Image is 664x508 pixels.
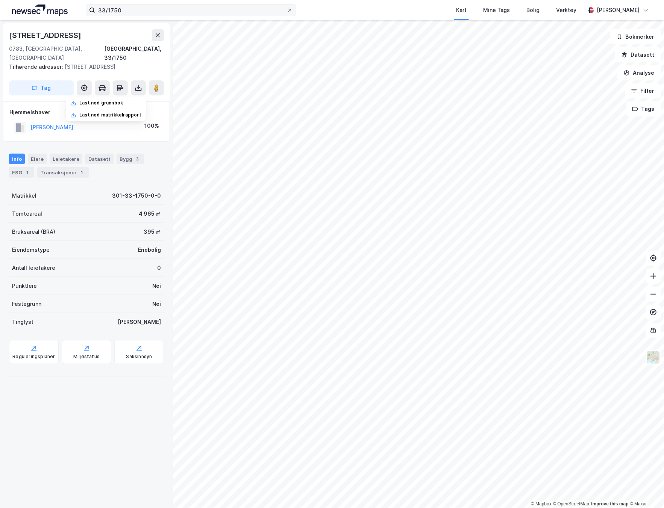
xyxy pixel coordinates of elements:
[24,169,31,176] div: 1
[105,44,164,62] div: [GEOGRAPHIC_DATA], 33/1750
[625,83,661,98] button: Filter
[12,354,55,360] div: Reguleringsplaner
[9,62,158,71] div: [STREET_ADDRESS]
[12,227,55,236] div: Bruksareal (BRA)
[615,47,661,62] button: Datasett
[553,502,590,507] a: OpenStreetMap
[610,29,661,44] button: Bokmerker
[591,502,629,507] a: Improve this map
[12,299,41,308] div: Festegrunn
[556,6,577,15] div: Verktøy
[144,227,161,236] div: 395 ㎡
[28,154,47,164] div: Eiere
[456,6,467,15] div: Kart
[626,472,664,508] div: Kontrollprogram for chat
[626,101,661,116] button: Tags
[9,44,105,62] div: 0783, [GEOGRAPHIC_DATA], [GEOGRAPHIC_DATA]
[9,154,25,164] div: Info
[12,209,42,218] div: Tomteareal
[597,6,640,15] div: [PERSON_NAME]
[78,169,86,176] div: 1
[12,317,33,327] div: Tinglyst
[527,6,540,15] div: Bolig
[531,502,552,507] a: Mapbox
[626,472,664,508] iframe: Chat Widget
[117,154,144,164] div: Bygg
[12,263,55,272] div: Antall leietakere
[157,263,161,272] div: 0
[95,5,287,16] input: Søk på adresse, matrikkel, gårdeiere, leietakere eller personer
[79,100,123,106] div: Last ned grunnbok
[118,317,161,327] div: [PERSON_NAME]
[50,154,82,164] div: Leietakere
[9,167,34,178] div: ESG
[138,245,161,254] div: Enebolig
[144,121,159,130] div: 100%
[37,167,89,178] div: Transaksjoner
[134,155,141,163] div: 3
[12,191,36,200] div: Matrikkel
[12,245,50,254] div: Eiendomstype
[152,281,161,290] div: Nei
[9,63,65,70] span: Tilhørende adresser:
[12,281,37,290] div: Punktleie
[79,112,141,118] div: Last ned matrikkelrapport
[9,80,74,95] button: Tag
[112,191,161,200] div: 301-33-1750-0-0
[617,65,661,80] button: Analyse
[9,108,164,117] div: Hjemmelshaver
[483,6,510,15] div: Mine Tags
[12,5,68,16] img: logo.a4113a55bc3d86da70a041830d287a7e.svg
[9,29,83,41] div: [STREET_ADDRESS]
[646,350,661,364] img: Z
[139,209,161,218] div: 4 965 ㎡
[73,354,100,360] div: Miljøstatus
[85,154,114,164] div: Datasett
[152,299,161,308] div: Nei
[126,354,152,360] div: Saksinnsyn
